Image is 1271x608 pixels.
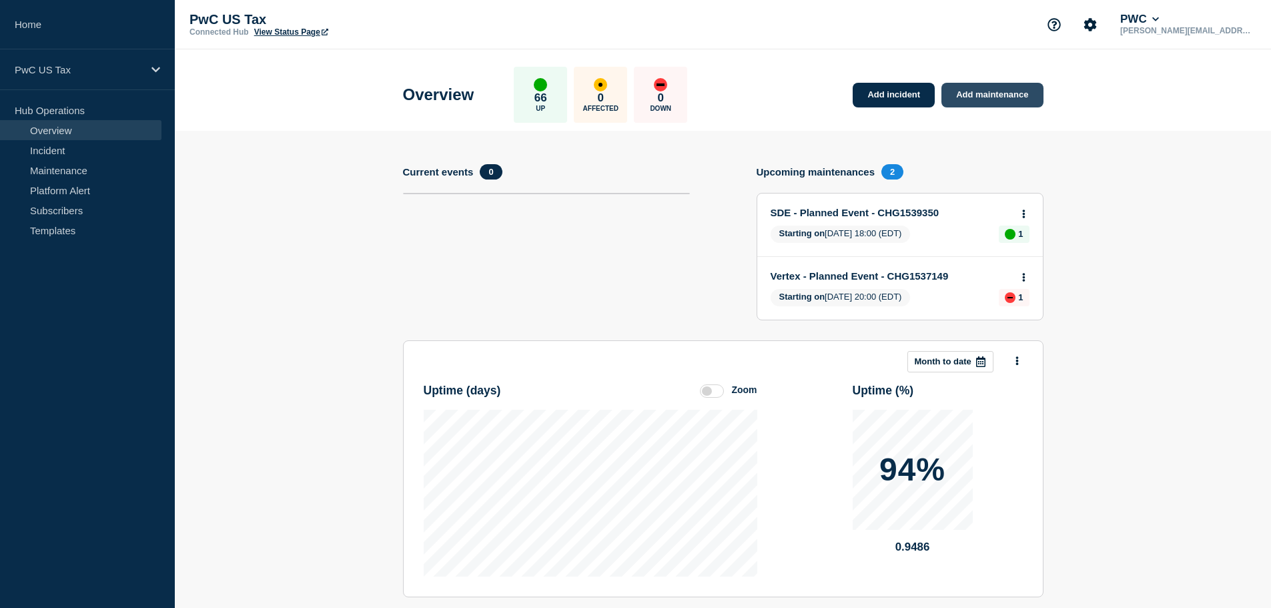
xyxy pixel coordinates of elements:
button: PWC [1118,13,1162,26]
p: Connected Hub [189,27,249,37]
p: Month to date [915,356,971,366]
span: [DATE] 20:00 (EDT) [771,289,911,306]
h4: Current events [403,166,474,178]
a: Add maintenance [941,83,1043,107]
button: Month to date [907,351,993,372]
p: 94% [879,454,945,486]
span: Starting on [779,292,825,302]
span: [DATE] 18:00 (EDT) [771,226,911,243]
p: 0.9486 [853,541,973,554]
span: 2 [881,164,903,180]
button: Support [1040,11,1068,39]
p: PwC US Tax [189,12,456,27]
p: Down [650,105,671,112]
p: Affected [583,105,618,112]
div: up [1005,229,1015,240]
p: 0 [658,91,664,105]
h4: Upcoming maintenances [757,166,875,178]
div: down [1005,292,1015,303]
h1: Overview [403,85,474,104]
h3: Uptime ( days ) [424,384,501,398]
span: 0 [480,164,502,180]
div: down [654,78,667,91]
a: Vertex - Planned Event - CHG1537149 [771,270,1011,282]
p: [PERSON_NAME][EMAIL_ADDRESS][PERSON_NAME][DOMAIN_NAME] [1118,26,1256,35]
h3: Uptime ( % ) [853,384,914,398]
div: Zoom [731,384,757,395]
p: Up [536,105,545,112]
p: 0 [598,91,604,105]
div: affected [594,78,607,91]
p: 66 [534,91,547,105]
a: SDE - Planned Event - CHG1539350 [771,207,1011,218]
p: 1 [1018,229,1023,239]
div: up [534,78,547,91]
p: 1 [1018,292,1023,302]
span: Starting on [779,228,825,238]
a: Add incident [853,83,935,107]
a: View Status Page [254,27,328,37]
p: PwC US Tax [15,64,143,75]
button: Account settings [1076,11,1104,39]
